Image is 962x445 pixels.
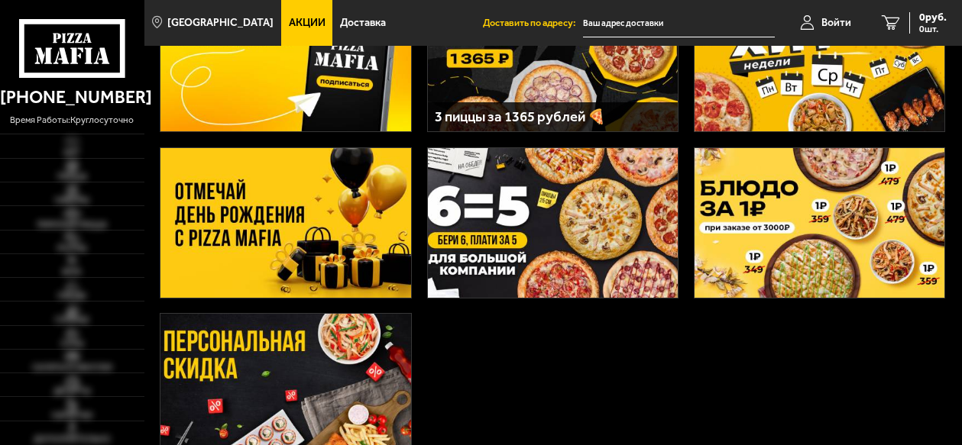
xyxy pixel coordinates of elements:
[435,110,670,124] h3: 3 пиццы за 1365 рублей 🍕
[919,12,947,23] span: 0 руб.
[483,18,583,28] span: Доставить по адресу:
[919,24,947,34] span: 0 шт.
[289,18,326,28] span: Акции
[167,18,274,28] span: [GEOGRAPHIC_DATA]
[821,18,851,28] span: Войти
[583,9,776,37] input: Ваш адрес доставки
[340,18,386,28] span: Доставка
